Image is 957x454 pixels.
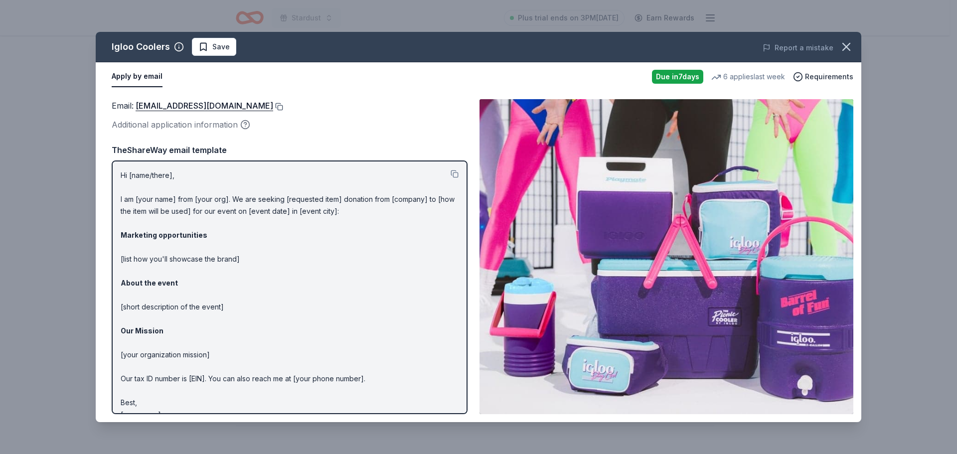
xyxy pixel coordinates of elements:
div: Due in 7 days [652,70,703,84]
strong: Marketing opportunities [121,231,207,239]
button: Save [192,38,236,56]
button: Apply by email [112,66,162,87]
a: [EMAIL_ADDRESS][DOMAIN_NAME] [136,99,273,112]
button: Report a mistake [763,42,833,54]
div: TheShareWay email template [112,144,468,156]
p: Hi [name/there], I am [your name] from [your org]. We are seeking [requested item] donation from ... [121,169,459,421]
span: Requirements [805,71,853,83]
strong: About the event [121,279,178,287]
span: Save [212,41,230,53]
strong: Our Mission [121,326,163,335]
button: Requirements [793,71,853,83]
div: 6 applies last week [711,71,785,83]
div: Igloo Coolers [112,39,170,55]
span: Email : [112,101,273,111]
img: Image for Igloo Coolers [479,99,853,414]
div: Additional application information [112,118,468,131]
